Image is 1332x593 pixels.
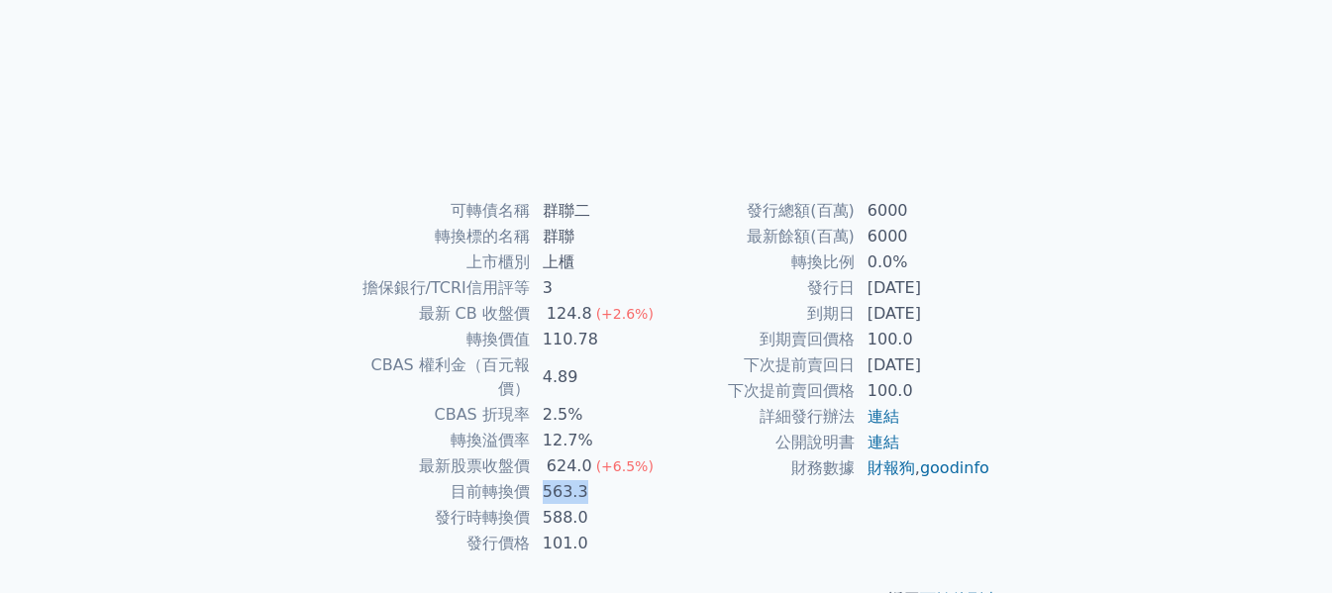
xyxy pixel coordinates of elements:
[342,479,531,505] td: 目前轉換價
[342,453,531,479] td: 最新股票收盤價
[868,407,899,426] a: 連結
[856,378,991,404] td: 100.0
[342,301,531,327] td: 最新 CB 收盤價
[666,455,856,481] td: 財務數據
[342,249,531,275] td: 上市櫃別
[868,458,915,477] a: 財報狗
[342,531,531,556] td: 發行價格
[666,301,856,327] td: 到期日
[342,275,531,301] td: 擔保銀行/TCRI信用評等
[342,402,531,428] td: CBAS 折現率
[543,454,596,478] div: 624.0
[856,249,991,275] td: 0.0%
[531,198,666,224] td: 群聯二
[666,430,856,455] td: 公開說明書
[342,428,531,453] td: 轉換溢價率
[856,455,991,481] td: ,
[920,458,989,477] a: goodinfo
[666,352,856,378] td: 下次提前賣回日
[596,306,654,322] span: (+2.6%)
[666,249,856,275] td: 轉換比例
[856,352,991,378] td: [DATE]
[342,224,531,249] td: 轉換標的名稱
[342,198,531,224] td: 可轉債名稱
[531,505,666,531] td: 588.0
[543,302,596,326] div: 124.8
[856,198,991,224] td: 6000
[342,352,531,402] td: CBAS 權利金（百元報價）
[531,402,666,428] td: 2.5%
[342,505,531,531] td: 發行時轉換價
[666,224,856,249] td: 最新餘額(百萬)
[666,404,856,430] td: 詳細發行辦法
[856,327,991,352] td: 100.0
[666,327,856,352] td: 到期賣回價格
[531,327,666,352] td: 110.78
[531,275,666,301] td: 3
[856,301,991,327] td: [DATE]
[666,378,856,404] td: 下次提前賣回價格
[531,249,666,275] td: 上櫃
[531,224,666,249] td: 群聯
[531,531,666,556] td: 101.0
[868,433,899,451] a: 連結
[666,275,856,301] td: 發行日
[531,428,666,453] td: 12.7%
[596,458,654,474] span: (+6.5%)
[666,198,856,224] td: 發行總額(百萬)
[531,352,666,402] td: 4.89
[342,327,531,352] td: 轉換價值
[856,275,991,301] td: [DATE]
[531,479,666,505] td: 563.3
[856,224,991,249] td: 6000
